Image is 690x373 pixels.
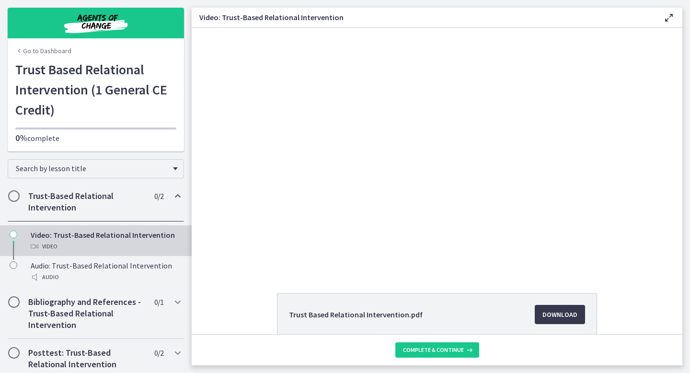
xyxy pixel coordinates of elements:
span: Download [542,309,577,320]
h3: Video: Trust-Based Relational Intervention [199,12,648,23]
h2: Posttest: Trust-Based Relational Intervention [28,347,145,370]
h2: Bibliography and References - Trust-Based Relational Intervention [28,296,145,331]
p: complete [15,132,176,144]
div: Audio: Trust-Based Relational Intervention [31,260,180,283]
img: Agents of Change Social Work Test Prep [38,12,153,35]
iframe: Video Lesson [192,28,682,271]
span: 0 / 2 [154,190,163,202]
div: Video [31,241,180,252]
div: Video: Trust-Based Relational Intervention [31,229,180,252]
button: Complete & continue [395,342,479,358]
a: Download [535,305,585,324]
h1: Trust Based Relational Intervention (1 General CE Credit) [15,59,176,120]
a: Go to Dashboard [15,46,71,56]
h2: Trust-Based Relational Intervention [28,190,145,213]
div: Search by lesson title [8,159,184,178]
span: Complete & continue [403,346,464,354]
span: 0 / 1 [154,296,163,308]
span: Trust Based Relational Intervention.pdf [289,309,423,320]
div: Audio [31,271,180,283]
span: Search by lesson title [16,163,168,173]
span: 0 / 2 [154,347,163,359]
span: 0% [15,132,27,143]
